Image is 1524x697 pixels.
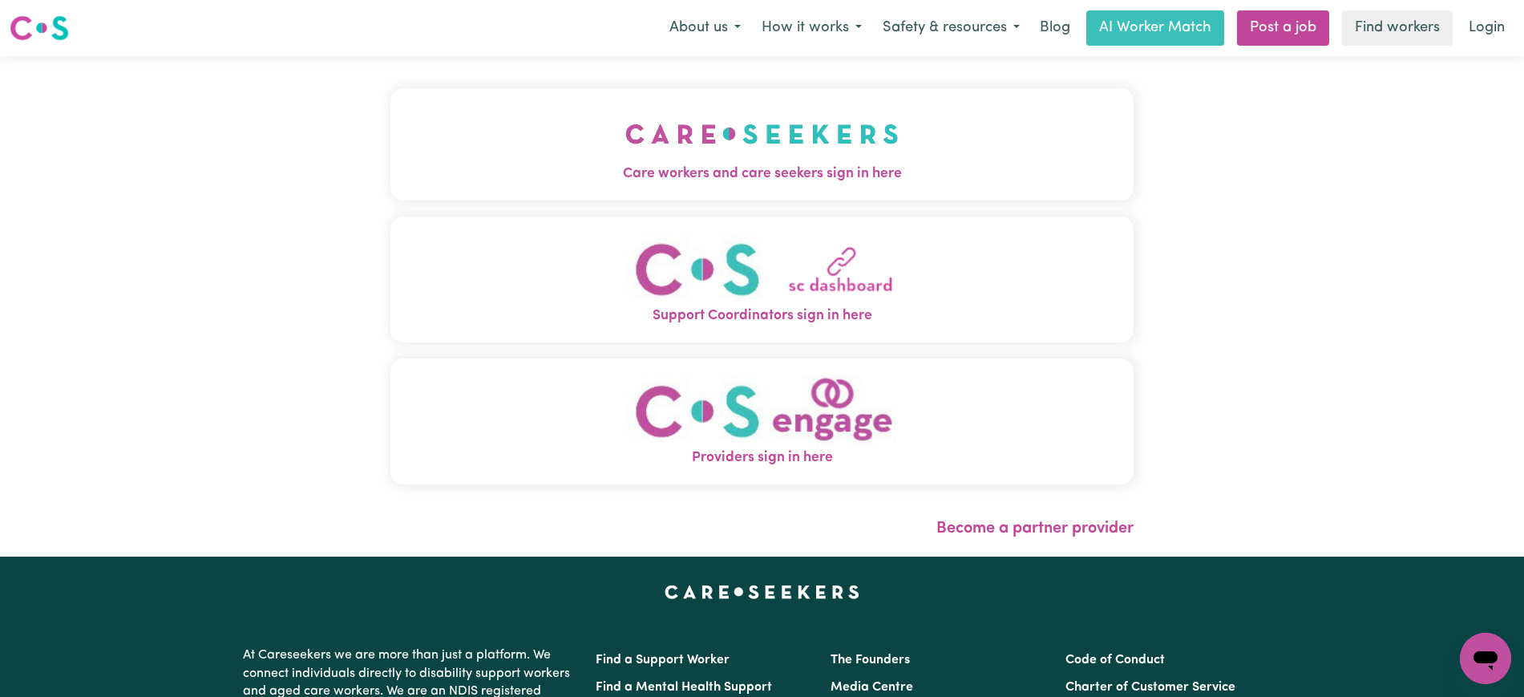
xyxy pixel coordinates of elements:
a: Find a Support Worker [596,654,730,667]
a: Login [1459,10,1514,46]
span: Support Coordinators sign in here [390,306,1134,326]
a: Find workers [1342,10,1453,46]
button: How it works [751,11,872,45]
a: Become a partner provider [936,521,1134,537]
img: Careseekers logo [10,14,69,43]
button: Providers sign in here [390,359,1134,484]
a: Charter of Customer Service [1065,681,1235,694]
a: Careseekers home page [665,586,859,598]
a: AI Worker Match [1086,10,1224,46]
iframe: Button to launch messaging window [1460,633,1511,684]
button: Safety & resources [872,11,1030,45]
a: Blog [1030,10,1080,46]
button: Care workers and care seekers sign in here [390,88,1134,201]
span: Providers sign in here [390,448,1134,468]
a: Careseekers logo [10,10,69,47]
a: The Founders [831,654,910,667]
a: Media Centre [831,681,913,694]
a: Post a job [1237,10,1329,46]
span: Care workers and care seekers sign in here [390,164,1134,184]
a: Code of Conduct [1065,654,1165,667]
button: About us [659,11,751,45]
button: Support Coordinators sign in here [390,217,1134,342]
